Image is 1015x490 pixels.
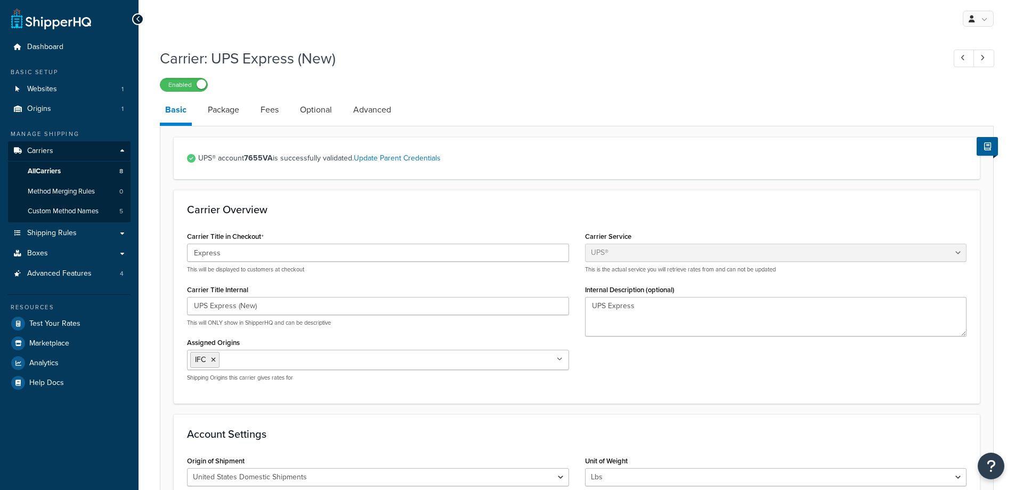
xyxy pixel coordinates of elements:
span: Analytics [29,359,59,368]
a: Package [202,97,245,123]
a: Previous Record [954,50,975,67]
h3: Carrier Overview [187,204,967,215]
p: This will ONLY show in ShipperHQ and can be descriptive [187,319,569,327]
label: Origin of Shipment [187,457,245,465]
a: Optional [295,97,337,123]
a: Test Your Rates [8,314,131,333]
a: Carriers [8,141,131,161]
button: Open Resource Center [978,453,1004,479]
span: 5 [119,207,123,216]
span: Origins [27,105,51,114]
p: This is the actual service you will retrieve rates from and can not be updated [585,266,967,274]
li: Advanced Features [8,264,131,284]
label: Enabled [160,78,207,91]
span: IFC [195,354,206,365]
span: Boxes [27,249,48,258]
label: Unit of Weight [585,457,628,465]
li: Custom Method Names [8,202,131,221]
label: Internal Description (optional) [585,286,675,294]
span: All Carriers [28,167,61,176]
li: Origins [8,99,131,119]
span: UPS® account is successfully validated. [198,151,967,166]
label: Carrier Service [585,232,631,240]
span: Marketplace [29,339,69,348]
a: Shipping Rules [8,223,131,243]
span: Help Docs [29,379,64,388]
span: Custom Method Names [28,207,99,216]
span: Method Merging Rules [28,187,95,196]
div: Basic Setup [8,68,131,77]
a: Websites1 [8,79,131,99]
span: Shipping Rules [27,229,77,238]
span: 1 [121,85,124,94]
label: Carrier Title in Checkout [187,232,264,241]
span: 1 [121,105,124,114]
span: Carriers [27,147,53,156]
span: 4 [120,269,124,278]
a: Advanced [348,97,396,123]
button: Show Help Docs [977,137,998,156]
h3: Account Settings [187,428,967,440]
li: Websites [8,79,131,99]
p: This will be displayed to customers at checkout [187,266,569,274]
a: Fees [255,97,284,123]
a: Method Merging Rules0 [8,182,131,202]
label: Carrier Title Internal [187,286,248,294]
h1: Carrier: UPS Express (New) [160,48,934,69]
a: AllCarriers8 [8,162,131,181]
a: Dashboard [8,37,131,57]
a: Next Record [973,50,994,67]
label: Assigned Origins [187,339,240,347]
a: Boxes [8,244,131,263]
span: Dashboard [27,43,63,52]
a: Analytics [8,354,131,373]
li: Carriers [8,141,131,222]
p: Shipping Origins this carrier gives rates for [187,374,569,382]
a: Basic [160,97,192,126]
a: Origins1 [8,99,131,119]
a: Advanced Features4 [8,264,131,284]
strong: 7655VA [244,152,273,164]
li: Method Merging Rules [8,182,131,202]
a: Custom Method Names5 [8,202,131,221]
a: Update Parent Credentials [354,152,441,164]
div: Manage Shipping [8,130,131,139]
span: Test Your Rates [29,319,80,328]
a: Help Docs [8,373,131,392]
textarea: UPS Express [585,297,967,336]
span: 0 [119,187,123,196]
div: Resources [8,303,131,312]
span: Websites [27,85,57,94]
span: Advanced Features [27,269,92,278]
span: 8 [119,167,123,176]
a: Marketplace [8,334,131,353]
